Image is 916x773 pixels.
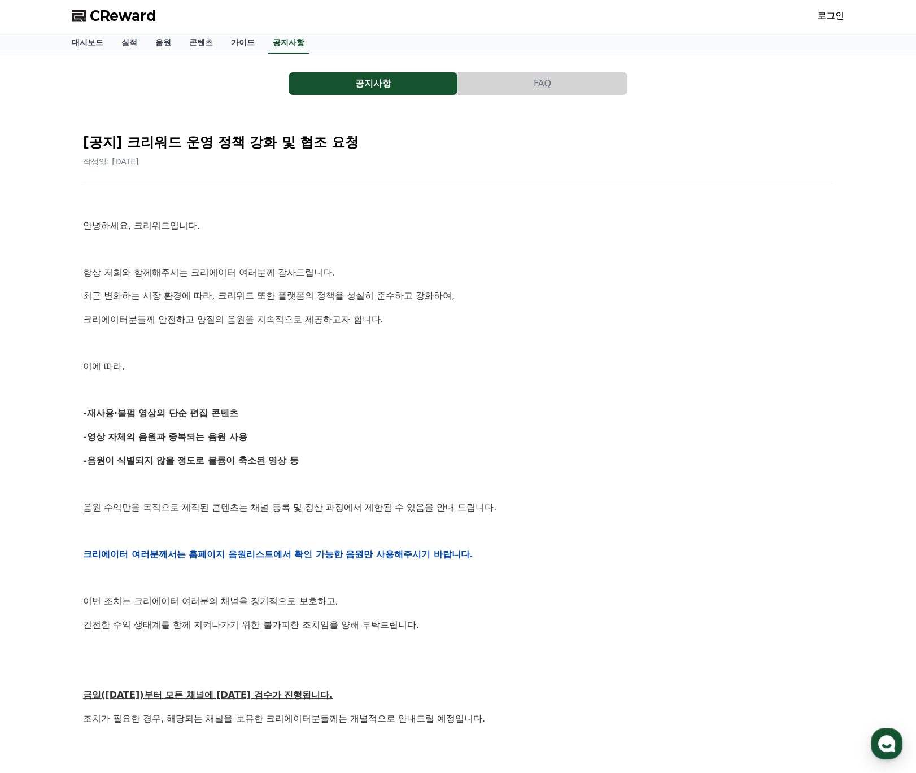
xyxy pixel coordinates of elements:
[817,9,844,23] a: 로그인
[83,689,333,700] u: 금일([DATE])부터 모든 채널에 [DATE] 검수가 진행됩니다.
[36,375,42,384] span: 홈
[90,7,156,25] span: CReward
[103,375,117,385] span: 대화
[72,7,156,25] a: CReward
[83,618,833,632] p: 건전한 수익 생태계를 함께 지켜나가기 위한 불가피한 조치임을 양해 부탁드립니다.
[458,72,627,95] a: FAQ
[83,359,833,374] p: 이에 따라,
[83,265,833,280] p: 항상 저희와 함께해주시는 크리에이터 여러분께 감사드립니다.
[83,408,238,418] strong: -재사용·불펌 영상의 단순 편집 콘텐츠
[83,219,833,233] p: 안녕하세요, 크리워드입니다.
[268,32,309,54] a: 공지사항
[83,289,833,303] p: 최근 변화하는 시장 환경에 따라, 크리워드 또한 플랫폼의 정책을 성실히 준수하고 강화하여,
[83,711,833,726] p: 조치가 필요한 경우, 해당되는 채널을 보유한 크리에이터분들께는 개별적으로 안내드릴 예정입니다.
[175,375,188,384] span: 설정
[112,32,146,54] a: 실적
[3,358,75,386] a: 홈
[146,32,180,54] a: 음원
[83,594,833,609] p: 이번 조치는 크리에이터 여러분의 채널을 장기적으로 보호하고,
[83,133,833,151] h2: [공지] 크리워드 운영 정책 강화 및 협조 요청
[83,500,833,515] p: 음원 수익만을 목적으로 제작된 콘텐츠는 채널 등록 및 정산 과정에서 제한될 수 있음을 안내 드립니다.
[83,455,299,466] strong: -음원이 식별되지 않을 정도로 볼륨이 축소된 영상 등
[83,312,833,327] p: 크리에이터분들께 안전하고 양질의 음원을 지속적으로 제공하고자 합니다.
[180,32,222,54] a: 콘텐츠
[222,32,264,54] a: 가이드
[63,32,112,54] a: 대시보드
[83,157,139,166] span: 작성일: [DATE]
[83,549,473,560] strong: 크리에이터 여러분께서는 홈페이지 음원리스트에서 확인 가능한 음원만 사용해주시기 바랍니다.
[75,358,146,386] a: 대화
[289,72,457,95] button: 공지사항
[83,431,247,442] strong: -영상 자체의 음원과 중복되는 음원 사용
[146,358,217,386] a: 설정
[458,72,627,95] button: FAQ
